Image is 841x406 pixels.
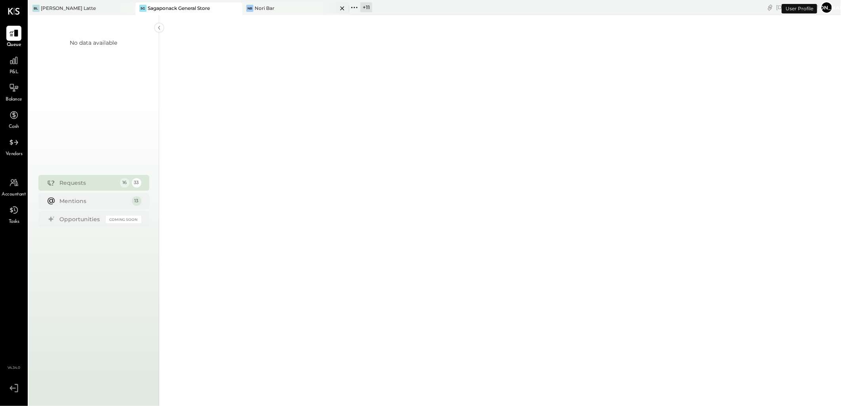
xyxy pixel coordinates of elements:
div: User Profile [782,4,817,13]
a: Accountant [0,175,27,198]
div: 16 [120,178,129,188]
a: Tasks [0,203,27,226]
div: Coming Soon [106,216,141,223]
button: [PERSON_NAME] [820,1,833,14]
a: Balance [0,80,27,103]
div: 33 [132,178,141,188]
div: SG [139,5,147,12]
a: Cash [0,108,27,131]
span: Balance [6,96,22,103]
span: P&L [10,69,19,76]
div: [PERSON_NAME] Latte [41,5,96,11]
a: P&L [0,53,27,76]
span: Vendors [6,151,23,158]
div: Mentions [60,197,128,205]
div: Nori Bar [255,5,274,11]
div: Requests [60,179,116,187]
div: Sagaponack General Store [148,5,210,11]
div: copy link [766,3,774,11]
div: [DATE] [776,4,818,11]
a: Vendors [0,135,27,158]
div: 13 [132,196,141,206]
span: Queue [7,42,21,49]
div: NB [246,5,253,12]
span: Tasks [9,218,19,226]
div: BL [32,5,40,12]
div: + 11 [360,2,372,12]
span: Cash [9,123,19,131]
div: No data available [70,39,118,47]
span: Accountant [2,191,26,198]
a: Queue [0,26,27,49]
div: Opportunities [60,215,102,223]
